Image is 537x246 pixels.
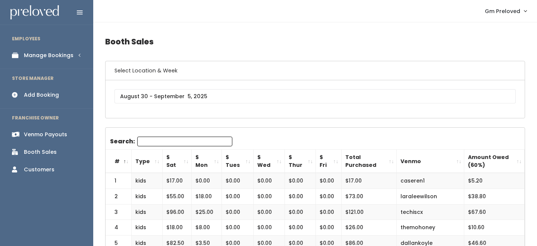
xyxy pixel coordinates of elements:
td: techiscx [397,204,464,220]
h6: Select Location & Week [106,61,525,80]
td: themohoney [397,220,464,236]
td: $0.00 [316,189,341,204]
td: $55.00 [163,189,192,204]
td: $0.00 [254,220,285,236]
th: $ Fri: activate to sort column ascending [316,150,341,173]
td: 2 [106,189,132,204]
label: Search: [110,137,232,146]
td: $0.00 [254,204,285,220]
td: $0.00 [285,204,316,220]
td: $0.00 [285,173,316,189]
a: Gm Preloved [477,3,534,19]
td: $0.00 [222,204,254,220]
td: $73.00 [341,189,397,204]
th: #: activate to sort column descending [106,150,132,173]
td: $18.00 [192,189,222,204]
th: $ Wed: activate to sort column ascending [254,150,285,173]
th: Venmo: activate to sort column ascending [397,150,464,173]
span: Gm Preloved [485,7,520,15]
div: Manage Bookings [24,52,73,59]
td: $0.00 [222,173,254,189]
td: caseren1 [397,173,464,189]
td: $96.00 [163,204,192,220]
td: $10.60 [464,220,525,236]
img: preloved logo [10,5,59,20]
td: kids [132,173,163,189]
td: laraleewilson [397,189,464,204]
h4: Booth Sales [105,31,525,52]
td: kids [132,189,163,204]
td: $0.00 [192,173,222,189]
div: Booth Sales [24,148,57,156]
input: Search: [137,137,232,146]
td: $17.00 [163,173,192,189]
th: Total Purchased: activate to sort column ascending [341,150,397,173]
td: $5.20 [464,173,525,189]
div: Venmo Payouts [24,131,67,138]
th: Amount Owed (60%): activate to sort column ascending [464,150,525,173]
td: $0.00 [316,204,341,220]
td: $25.00 [192,204,222,220]
input: August 30 - September 5, 2025 [114,89,516,103]
th: $ Thur: activate to sort column ascending [285,150,316,173]
td: 4 [106,220,132,236]
td: kids [132,204,163,220]
td: $0.00 [222,220,254,236]
td: $0.00 [285,189,316,204]
th: $ Mon: activate to sort column ascending [192,150,222,173]
td: $121.00 [341,204,397,220]
td: $17.00 [341,173,397,189]
td: 1 [106,173,132,189]
td: $26.00 [341,220,397,236]
td: $0.00 [285,220,316,236]
th: $ Sat: activate to sort column ascending [163,150,192,173]
td: $67.60 [464,204,525,220]
td: $38.80 [464,189,525,204]
td: $18.00 [163,220,192,236]
td: 3 [106,204,132,220]
td: $0.00 [316,220,341,236]
th: $ Tues: activate to sort column ascending [222,150,254,173]
td: $0.00 [254,173,285,189]
td: $8.00 [192,220,222,236]
td: $0.00 [316,173,341,189]
td: $0.00 [222,189,254,204]
div: Add Booking [24,91,59,99]
td: kids [132,220,163,236]
td: $0.00 [254,189,285,204]
div: Customers [24,166,54,174]
th: Type: activate to sort column ascending [132,150,163,173]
